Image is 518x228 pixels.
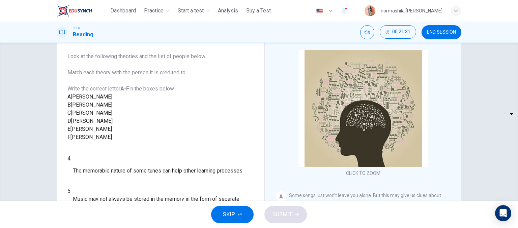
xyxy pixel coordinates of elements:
[67,155,70,162] span: 4
[70,126,112,132] span: [PERSON_NAME]
[71,102,112,108] span: [PERSON_NAME]
[360,25,374,39] div: Mute
[73,195,254,211] span: Music may not always be stored in the memory in the form of separate notes
[315,8,324,13] img: en
[175,5,212,17] button: Start a test
[71,118,113,124] span: [PERSON_NAME]
[215,5,241,17] button: Analysis
[71,93,112,100] span: [PERSON_NAME]
[73,26,80,31] span: CEFR
[67,118,71,124] span: D
[57,4,92,17] img: ELTC logo
[67,110,71,116] span: C
[141,5,172,17] button: Practice
[67,53,206,92] span: Look at the following theories and the list of people below. Match each theory with the person it...
[392,29,410,35] span: 00:21:31
[380,25,416,39] button: 00:21:31
[365,5,375,16] img: Profile picture
[67,126,70,132] span: E
[67,134,70,140] span: F
[422,25,461,39] button: END SESSION
[246,7,271,15] span: Buy a Test
[67,188,70,194] span: 5
[110,7,136,15] span: Dashboard
[71,110,112,116] span: [PERSON_NAME]
[380,25,416,39] div: Hide
[57,4,108,17] a: ELTC logo
[67,102,71,108] span: B
[120,85,129,92] b: A-F
[211,206,254,223] button: SKIP
[73,31,93,39] h1: Reading
[223,210,235,219] span: SKIP
[427,30,456,35] span: END SESSION
[381,7,442,15] div: normashila [PERSON_NAME]
[243,5,274,17] button: Buy a Test
[144,7,164,15] span: Practice
[73,167,242,175] span: The memorable nature of some tunes can help other learning processes
[70,134,112,140] span: [PERSON_NAME]
[495,205,511,221] div: Open Intercom Messenger
[218,7,238,15] span: Analysis
[67,93,71,100] span: A
[178,7,204,15] span: Start a test
[276,191,286,202] div: A
[108,5,139,17] button: Dashboard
